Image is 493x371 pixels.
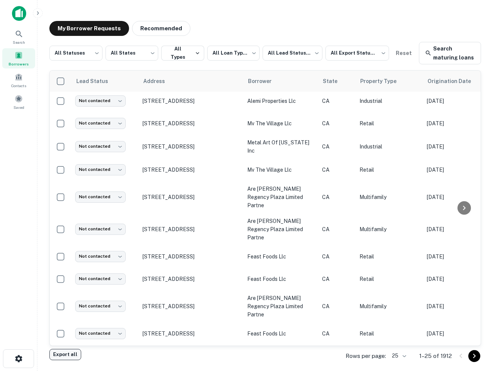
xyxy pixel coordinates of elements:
p: 1–25 of 1912 [419,352,452,361]
p: CA [322,329,352,338]
p: CA [322,275,352,283]
div: All Statuses [49,43,102,63]
p: [DATE] [427,329,490,338]
p: Rows per page: [346,352,386,361]
p: [STREET_ADDRESS] [143,120,240,127]
p: are [PERSON_NAME] regency plaza limited partne [247,294,315,319]
p: alemi properties llc [247,97,315,105]
a: Saved [2,92,35,112]
span: Contacts [11,83,26,89]
span: Address [143,77,175,86]
div: All Loan Types [207,43,260,63]
th: Address [139,71,244,92]
p: [DATE] [427,225,490,233]
p: CA [322,302,352,310]
p: are [PERSON_NAME] regency plaza limited partne [247,185,315,209]
button: My Borrower Requests [49,21,129,36]
p: [STREET_ADDRESS] [143,330,240,337]
a: Search maturing loans [419,42,481,64]
th: Borrower [244,71,318,92]
p: CA [322,193,352,201]
a: Search [2,27,35,47]
button: Recommended [132,21,190,36]
p: [DATE] [427,275,490,283]
p: mv the village llc [247,119,315,128]
div: All Lead Statuses [263,43,322,63]
p: [DATE] [427,97,490,105]
p: CA [322,142,352,151]
p: [STREET_ADDRESS] [143,303,240,310]
img: capitalize-icon.png [12,6,26,21]
div: 25 [389,350,407,361]
span: Lead Status [76,77,118,86]
p: Retail [359,329,419,338]
p: [DATE] [427,119,490,128]
div: Not contacted [75,118,126,129]
p: [STREET_ADDRESS] [143,143,240,150]
div: Not contacted [75,328,126,339]
span: Property Type [360,77,406,86]
div: Not contacted [75,141,126,152]
p: Multifamily [359,225,419,233]
th: Lead Status [71,71,139,92]
p: CA [322,225,352,233]
p: [DATE] [427,142,490,151]
th: Property Type [356,71,423,92]
p: [STREET_ADDRESS] [143,166,240,173]
p: feast foods llc [247,252,315,261]
p: [STREET_ADDRESS] [143,194,240,200]
div: Not contacted [75,251,126,262]
p: [DATE] [427,252,490,261]
p: [STREET_ADDRESS] [143,226,240,233]
span: Saved [13,104,24,110]
a: Contacts [2,70,35,90]
p: Retail [359,275,419,283]
p: Multifamily [359,302,419,310]
p: [STREET_ADDRESS] [143,276,240,282]
p: Industrial [359,142,419,151]
p: [STREET_ADDRESS] [143,98,240,104]
p: feast foods llc [247,329,315,338]
p: [DATE] [427,166,490,174]
th: State [318,71,356,92]
div: Not contacted [75,164,126,175]
p: CA [322,252,352,261]
p: Retail [359,252,419,261]
div: Not contacted [75,301,126,312]
p: Retail [359,119,419,128]
button: Go to next page [468,350,480,362]
p: CA [322,166,352,174]
span: Borrowers [9,61,29,67]
p: Industrial [359,97,419,105]
p: are [PERSON_NAME] regency plaza limited partne [247,217,315,242]
button: Reset [392,46,416,61]
p: metal art of [US_STATE] inc [247,138,315,155]
span: Origination Date [428,77,481,86]
p: CA [322,119,352,128]
iframe: Chat Widget [456,311,493,347]
span: Search [13,39,25,45]
p: mv the village llc [247,166,315,174]
p: CA [322,97,352,105]
div: Not contacted [75,273,126,284]
button: All Types [161,46,204,61]
div: Not contacted [75,191,126,202]
button: Export all [49,349,81,360]
div: Not contacted [75,95,126,106]
span: State [323,77,347,86]
p: Retail [359,166,419,174]
div: All States [105,43,159,63]
div: All Export Statuses [325,43,389,63]
p: [STREET_ADDRESS] [143,253,240,260]
a: Borrowers [2,48,35,68]
span: Borrower [248,77,281,86]
p: [DATE] [427,193,490,201]
p: feast foods llc [247,275,315,283]
p: Multifamily [359,193,419,201]
p: [DATE] [427,302,490,310]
